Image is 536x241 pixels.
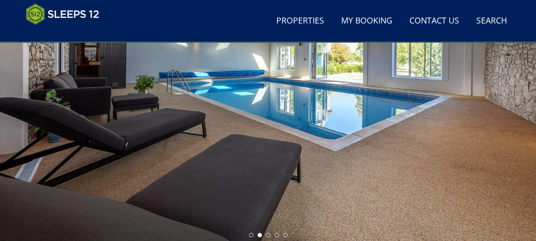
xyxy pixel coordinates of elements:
a: My Booking [338,12,396,31]
a: Search [473,12,510,31]
a: Contact Us [406,12,463,31]
iframe: Customer reviews powered by Trustpilot [22,30,111,37]
a: Properties [273,12,327,31]
img: Sleeps 12 [26,3,99,25]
